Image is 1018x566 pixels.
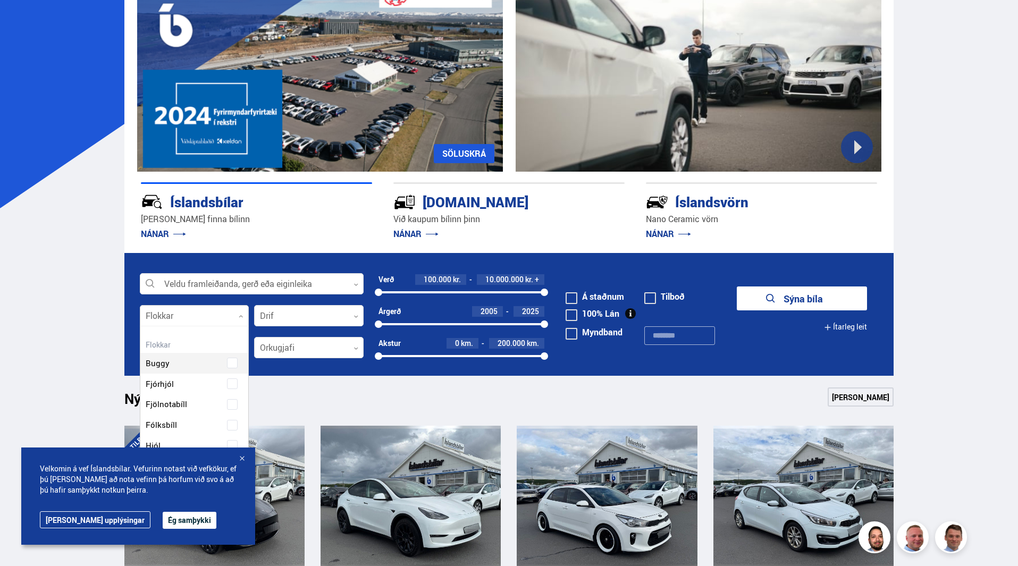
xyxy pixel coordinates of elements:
p: Nano Ceramic vörn [646,213,877,225]
div: [DOMAIN_NAME] [393,192,587,210]
img: siFngHWaQ9KaOqBr.png [898,523,930,555]
a: NÁNAR [646,228,691,240]
label: Tilboð [644,292,685,301]
span: kr. [453,275,461,284]
div: Árgerð [378,307,401,316]
span: 100.000 [424,274,451,284]
img: FbJEzSuNWCJXmdc-.webp [937,523,969,555]
label: 100% Lán [566,309,619,318]
a: [PERSON_NAME] upplýsingar [40,511,150,528]
span: Fjölnotabíll [146,396,187,412]
span: Hjól [146,438,161,453]
span: kr. [525,275,533,284]
button: Ítarleg leit [824,315,867,339]
img: tr5P-W3DuiFaO7aO.svg [393,191,416,213]
p: [PERSON_NAME] finna bílinn [141,213,372,225]
img: -Svtn6bYgwAsiwNX.svg [646,191,668,213]
span: 2005 [481,306,498,316]
label: Á staðnum [566,292,624,301]
span: 0 [455,338,459,348]
a: SÖLUSKRÁ [434,144,494,163]
span: km. [461,339,473,348]
button: Ég samþykki [163,512,216,529]
p: Við kaupum bílinn þinn [393,213,625,225]
span: + [535,275,539,284]
span: Velkomin á vef Íslandsbílar. Vefurinn notast við vefkökur, ef þú [PERSON_NAME] að nota vefinn þá ... [40,463,237,495]
h1: Nýtt á skrá [124,391,209,413]
span: Fólksbíll [146,417,177,433]
span: Buggy [146,356,170,371]
a: [PERSON_NAME] [828,387,894,407]
span: 2025 [522,306,539,316]
div: Íslandsbílar [141,192,334,210]
span: km. [527,339,539,348]
button: Open LiveChat chat widget [9,4,40,36]
img: JRvxyua_JYH6wB4c.svg [141,191,163,213]
img: nhp88E3Fdnt1Opn2.png [860,523,892,555]
div: Íslandsvörn [646,192,839,210]
span: Fjórhjól [146,376,174,392]
span: 10.000.000 [485,274,524,284]
div: Akstur [378,339,401,348]
div: Verð [378,275,394,284]
a: NÁNAR [141,228,186,240]
span: 200.000 [498,338,525,348]
button: Sýna bíla [737,286,867,310]
label: Myndband [566,328,622,336]
a: NÁNAR [393,228,439,240]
